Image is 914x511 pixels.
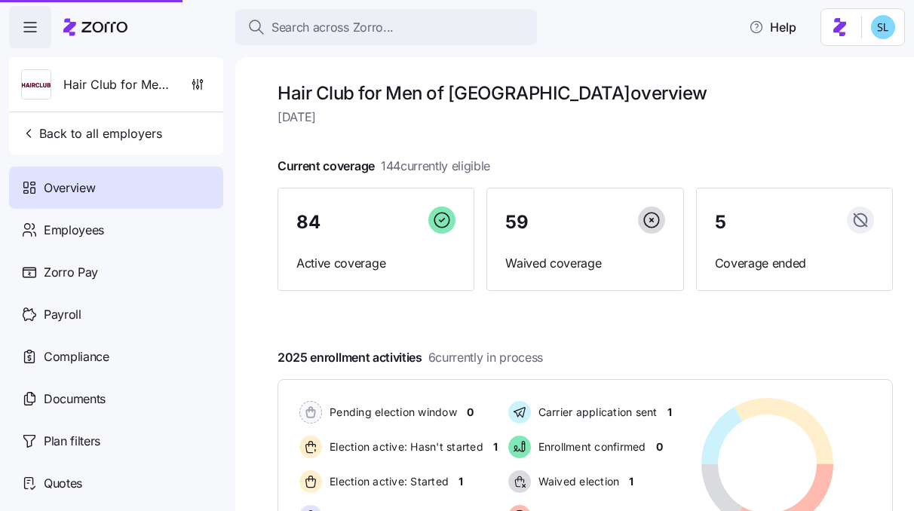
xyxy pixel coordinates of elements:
[9,335,223,378] a: Compliance
[296,254,455,273] span: Active coverage
[715,254,874,273] span: Coverage ended
[9,462,223,504] a: Quotes
[278,348,543,367] span: 2025 enrollment activities
[505,254,664,273] span: Waived coverage
[459,474,463,489] span: 1
[325,405,457,420] span: Pending election window
[428,348,543,367] span: 6 currently in process
[381,157,490,176] span: 144 currently eligible
[9,209,223,251] a: Employees
[9,378,223,420] a: Documents
[9,251,223,293] a: Zorro Pay
[15,118,168,148] button: Back to all employers
[44,263,98,282] span: Zorro Pay
[9,293,223,335] a: Payroll
[325,439,483,454] span: Election active: Hasn't started
[278,157,490,176] span: Current coverage
[44,221,104,240] span: Employees
[44,305,81,324] span: Payroll
[534,439,646,454] span: Enrollment confirmed
[534,405,658,420] span: Carrier application sent
[534,474,620,489] span: Waived election
[505,213,528,231] span: 59
[715,213,726,231] span: 5
[21,124,162,142] span: Back to all employers
[749,18,796,36] span: Help
[871,15,895,39] img: 7c620d928e46699fcfb78cede4daf1d1
[9,420,223,462] a: Plan filters
[44,390,106,408] span: Documents
[44,474,82,493] span: Quotes
[235,9,537,45] button: Search across Zorro...
[656,439,663,454] span: 0
[22,70,51,100] img: Employer logo
[278,81,893,105] h1: Hair Club for Men of [GEOGRAPHIC_DATA] overview
[296,213,320,231] span: 84
[44,432,100,451] span: Plan filters
[63,75,172,94] span: Hair Club for Men of [GEOGRAPHIC_DATA]
[325,474,449,489] span: Election active: Started
[629,474,633,489] span: 1
[737,12,808,42] button: Help
[278,108,893,127] span: [DATE]
[667,405,672,420] span: 1
[467,405,474,420] span: 0
[44,347,109,366] span: Compliance
[271,18,394,37] span: Search across Zorro...
[9,167,223,209] a: Overview
[44,179,95,197] span: Overview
